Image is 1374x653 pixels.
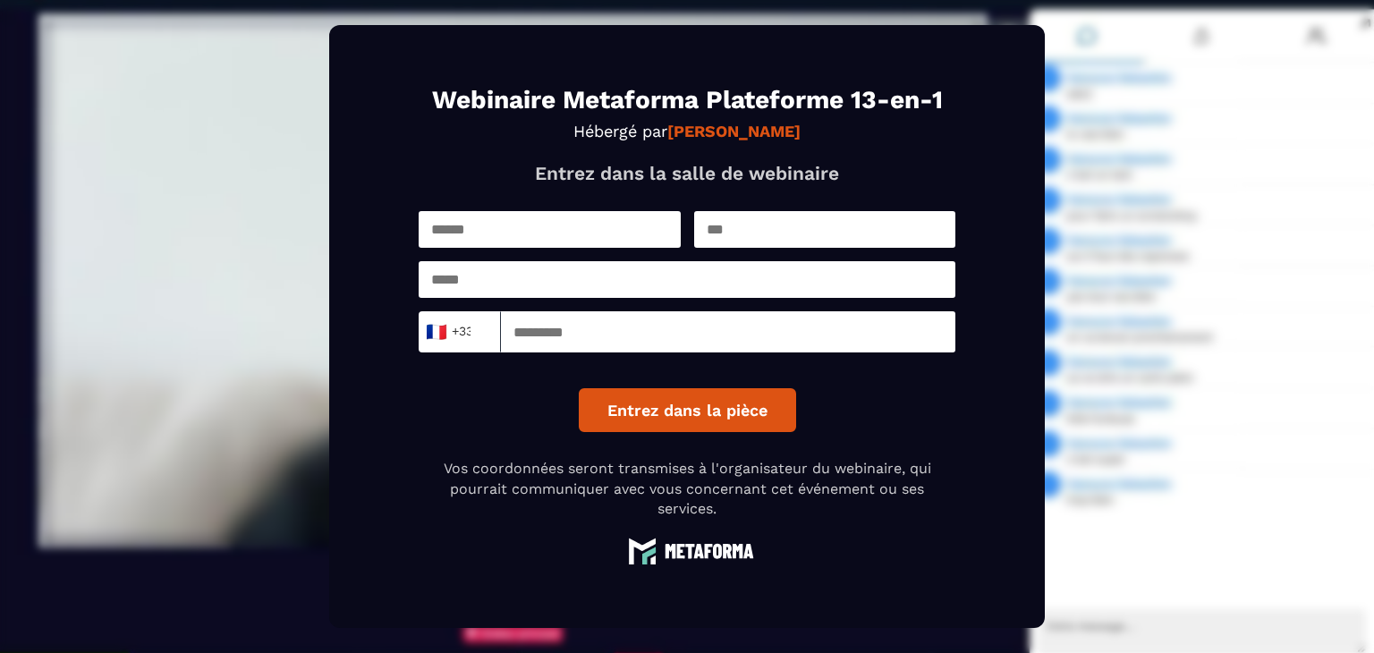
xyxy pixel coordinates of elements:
[419,311,501,352] div: Search for option
[419,162,955,184] p: Entrez dans la salle de webinaire
[425,319,447,344] span: 🇫🇷
[419,88,955,113] h1: Webinaire Metaforma Plateforme 13-en-1
[620,537,754,564] img: logo
[667,122,801,140] strong: [PERSON_NAME]
[419,122,955,140] p: Hébergé par
[430,319,468,344] span: +33
[579,388,796,432] button: Entrez dans la pièce
[471,318,485,345] input: Search for option
[419,459,955,519] p: Vos coordonnées seront transmises à l'organisateur du webinaire, qui pourrait communiquer avec vo...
